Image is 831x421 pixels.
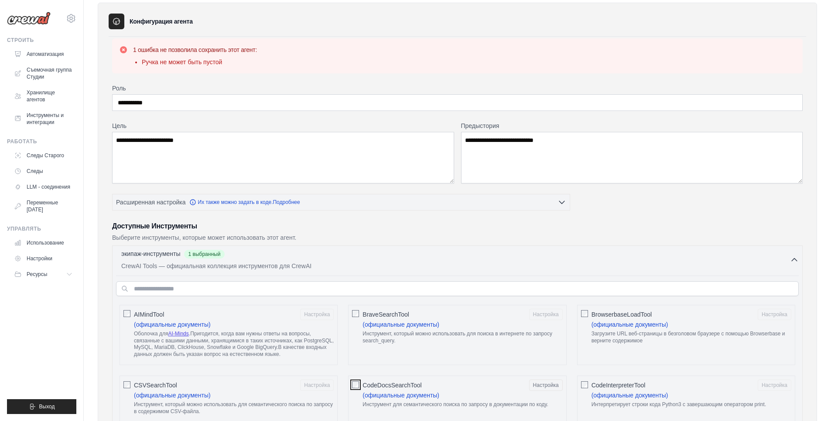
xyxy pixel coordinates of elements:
[592,311,652,318] ya-tr-span: BrowserbaseLoadTool
[133,46,257,53] ya-tr-span: 1 ошибка не позволила сохранить этот агент:
[134,344,326,357] ya-tr-span: В качестве входных данных должен быть указан вопрос на естественном языке.
[758,309,791,320] button: BrowserbaseLoadTool (официальные документы) Загрузите URL веб-страницы в безголовом браузере с по...
[27,168,43,175] ya-tr-span: Следы
[27,271,47,277] ya-tr-span: Ресурсы
[134,321,211,328] a: (официальные документы)
[762,382,787,388] ya-tr-span: Настройка
[134,331,168,337] ya-tr-span: Оболочка для
[10,63,76,84] a: Съемочная группа Студии
[27,239,64,246] ya-tr-span: Использование
[113,194,570,210] button: Расширенная настройка Их также можно задать в коде.Подробнее
[112,222,197,230] ya-tr-span: Доступные Инструменты
[188,251,221,258] ya-tr-span: 1 выбранный
[116,249,799,270] button: экипаж-инструменты 1 выбранный CrewAI Tools — официальная коллекция инструментов для CrewAI
[592,382,646,389] ya-tr-span: CodeInterpreterTool
[10,196,76,217] a: Переменные [DATE]
[27,152,64,159] ya-tr-span: Следы Старого
[592,321,668,328] a: (официальные документы)
[533,382,559,388] ya-tr-span: Настройка
[27,51,64,58] ya-tr-span: Автоматизация
[758,380,791,391] button: CodeInterpreterTool (официальные документы) Интерпретирует строки кода Python3 с завершающим опер...
[362,382,421,389] ya-tr-span: CodeDocsSearchTool
[27,66,73,80] ya-tr-span: Съемочная группа Студии
[189,199,300,206] a: Их также можно задать в коде.Подробнее
[121,250,181,257] ya-tr-span: экипаж-инструменты
[189,331,190,337] ya-tr-span: .
[168,331,188,337] a: AI-Minds
[10,164,76,178] a: Следы
[304,311,330,317] ya-tr-span: Настройка
[10,108,76,129] a: Инструменты и интеграции
[461,122,499,129] ya-tr-span: Предыстория
[10,86,76,107] a: Хранилище агентов
[529,380,563,391] button: CodeDocsSearchTool (официальные документы) Инструмент для семантического поиска по запросу в доку...
[10,180,76,194] a: LLM - соединения
[300,380,334,391] button: CSVSearchTool (официальные документы) Инструмент, который можно использовать для семантического п...
[7,399,76,414] button: Выход
[130,18,193,25] ya-tr-span: Конфигурация агента
[533,311,559,317] ya-tr-span: Настройка
[27,89,73,103] ya-tr-span: Хранилище агентов
[7,226,41,232] ya-tr-span: Управлять
[362,401,548,407] ya-tr-span: Инструмент для семантического поиска по запросу в документации по коду.
[134,401,333,414] ya-tr-span: Инструмент, который можно использовать для семантического поиска по запросу в содержимом CSV-файла.
[10,267,76,281] button: Ресурсы
[592,331,785,344] ya-tr-span: Загрузите URL веб-страницы в безголовом браузере с помощью Browserbase и верните содержимое
[27,199,73,213] ya-tr-span: Переменные [DATE]
[112,234,296,241] ya-tr-span: Выберите инструменты, которые может использовать этот агент.
[762,311,787,317] ya-tr-span: Настройка
[134,382,177,389] ya-tr-span: CSVSearchTool
[362,311,409,318] ya-tr-span: BraveSearchTool
[7,12,51,25] img: Логотип
[10,252,76,266] a: Настройки
[273,199,300,206] ya-tr-span: Подробнее
[142,59,222,66] ya-tr-span: Ручка не может быть пустой
[112,122,127,129] ya-tr-span: Цель
[134,331,334,350] ya-tr-span: Пригодится, когда вам нужны ответы на вопросы, связанные с вашими данными, хранящимися в таких ис...
[39,404,55,410] ya-tr-span: Выход
[10,47,76,61] a: Автоматизация
[362,392,439,399] a: (официальные документы)
[27,183,70,190] ya-tr-span: LLM - соединения
[362,321,439,328] a: (официальные документы)
[362,331,552,344] ya-tr-span: Инструмент, который можно использовать для поиска в интернете по запросу search_query.
[10,148,76,162] a: Следы Старого
[10,236,76,250] a: Использование
[529,309,563,320] button: BraveSearchTool (официальные документы) Инструмент, который можно использовать для поиска в интер...
[7,37,34,43] ya-tr-span: Строить
[27,255,52,262] ya-tr-span: Настройки
[116,199,186,206] ya-tr-span: Расширенная настройка
[134,392,211,399] a: (официальные документы)
[198,199,273,206] ya-tr-span: Их также можно задать в коде.
[304,382,330,388] ya-tr-span: Настройка
[112,85,126,92] ya-tr-span: Роль
[592,392,668,399] a: (официальные документы)
[300,309,334,320] button: AIMindTool (официальные документы) Оболочка дляAI-Minds.Пригодится, когда вам нужны ответы на воп...
[134,311,164,318] ya-tr-span: AIMindTool
[27,112,73,126] ya-tr-span: Инструменты и интеграции
[7,138,37,145] ya-tr-span: Работать
[121,262,311,269] ya-tr-span: CrewAI Tools — официальная коллекция инструментов для CrewAI
[592,401,766,407] ya-tr-span: Интерпретирует строки кода Python3 с завершающим оператором print.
